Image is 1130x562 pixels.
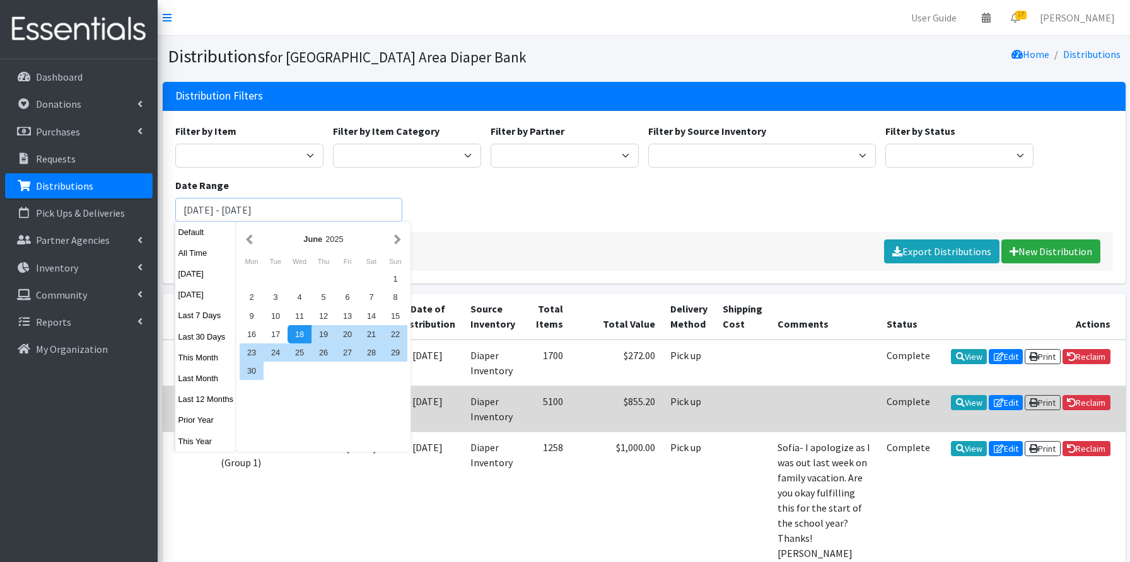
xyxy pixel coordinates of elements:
td: Pick up [663,340,715,386]
a: Reclaim [1063,441,1110,456]
div: Wednesday [288,253,312,270]
a: User Guide [901,5,967,30]
button: Prior Year [175,411,237,429]
div: 26 [312,343,335,362]
div: Sunday [383,253,407,270]
label: Date Range [175,178,229,193]
label: Filter by Partner [491,123,564,139]
td: $272.00 [571,340,663,386]
span: 17 [1015,11,1027,20]
p: Requests [36,152,76,165]
div: 11 [288,307,312,325]
button: [DATE] [175,285,237,304]
button: Last 7 Days [175,306,237,324]
p: Community [36,289,87,301]
a: View [951,349,987,364]
div: Thursday [312,253,335,270]
th: Total Items [523,294,571,340]
p: Purchases [36,125,80,138]
div: 27 [335,343,359,362]
div: 19 [312,325,335,343]
th: Source Inventory [463,294,523,340]
th: Actions [938,294,1126,340]
div: 17 [264,325,288,343]
p: Distributions [36,180,93,192]
a: Pick Ups & Deliveries [5,200,153,226]
a: New Distribution [1001,239,1100,263]
div: 8 [383,288,407,306]
p: Reports [36,316,71,328]
p: Dashboard [36,71,83,83]
a: Print [1025,349,1061,364]
td: 95132 [163,386,213,432]
a: My Organization [5,336,153,362]
div: 21 [359,325,383,343]
a: Donations [5,91,153,117]
img: HumanEssentials [5,8,153,50]
div: 2 [240,288,264,306]
th: Comments [770,294,879,340]
td: 1700 [523,340,571,386]
div: 16 [240,325,264,343]
td: 5100 [523,386,571,432]
a: Export Distributions [884,239,999,263]
div: Monday [240,253,264,270]
div: 7 [359,288,383,306]
div: 25 [288,343,312,362]
th: Delivery Method [663,294,715,340]
div: 24 [264,343,288,362]
strong: June [303,234,322,244]
button: This Month [175,348,237,367]
button: [DATE] [175,265,237,283]
div: 3 [264,288,288,306]
p: My Organization [36,343,108,355]
div: 20 [335,325,359,343]
p: Pick Ups & Deliveries [36,207,125,219]
a: Reclaim [1063,349,1110,364]
a: Print [1025,441,1061,456]
div: 14 [359,307,383,325]
td: Diaper Inventory [463,340,523,386]
a: Partner Agencies [5,227,153,253]
th: Shipping Cost [715,294,770,340]
p: Donations [36,98,81,110]
td: $855.20 [571,386,663,432]
div: 13 [335,307,359,325]
td: Diaper Inventory [463,386,523,432]
div: 5 [312,288,335,306]
th: Date of Distribution [393,294,463,340]
a: Distributions [1063,48,1121,60]
td: 95135 [163,340,213,386]
a: Home [1011,48,1049,60]
a: Purchases [5,119,153,144]
td: Complete [879,386,938,432]
div: Saturday [359,253,383,270]
div: 6 [335,288,359,306]
a: Requests [5,146,153,171]
button: Last Month [175,369,237,387]
th: Total Value [571,294,663,340]
a: Reports [5,309,153,335]
small: for [GEOGRAPHIC_DATA] Area Diaper Bank [265,48,527,66]
p: Inventory [36,261,78,274]
a: Dashboard [5,64,153,89]
div: 10 [264,307,288,325]
button: All Time [175,244,237,262]
a: Print [1025,395,1061,410]
a: View [951,395,987,410]
a: Edit [989,441,1023,456]
div: Friday [335,253,359,270]
div: 1 [383,270,407,288]
td: [DATE] [393,340,463,386]
div: 28 [359,343,383,362]
div: Tuesday [264,253,288,270]
a: View [951,441,987,456]
label: Filter by Source Inventory [648,123,766,139]
a: Reclaim [1063,395,1110,410]
h1: Distributions [168,45,639,67]
div: 15 [383,307,407,325]
a: Community [5,282,153,307]
a: Edit [989,349,1023,364]
a: Distributions [5,173,153,198]
button: Default [175,223,237,241]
